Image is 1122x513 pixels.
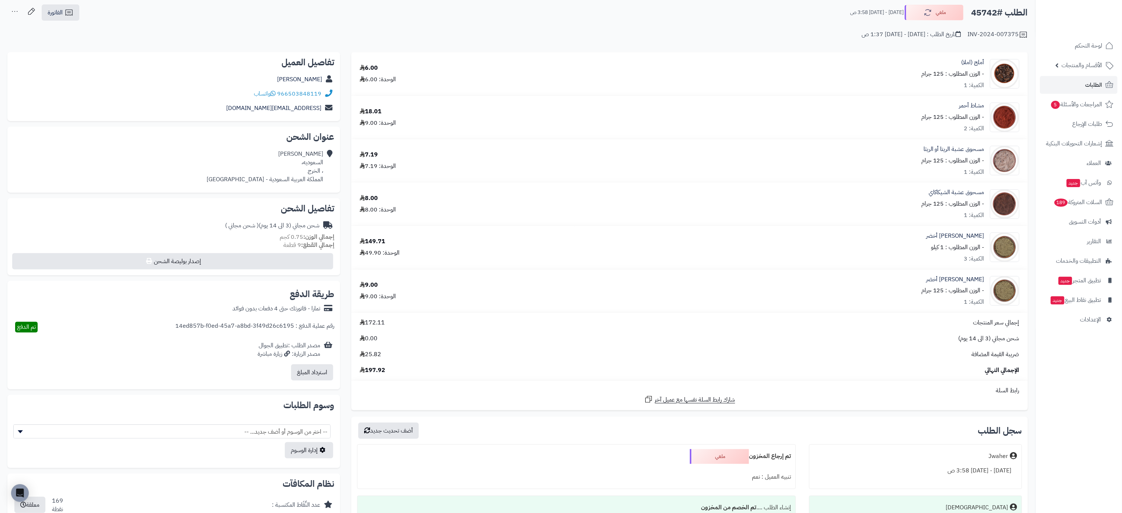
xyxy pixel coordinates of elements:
div: رابط السلة [354,386,1025,395]
span: تم الدفع [17,323,36,331]
span: واتساب [254,89,276,98]
span: الأقسام والمنتجات [1062,60,1102,70]
span: السلات المتروكة [1054,197,1102,207]
a: الإعدادات [1040,311,1118,328]
span: وآتس آب [1066,178,1101,188]
a: المراجعات والأسئلة5 [1040,96,1118,113]
small: 9 قطعة [283,241,334,249]
h2: تفاصيل الشحن [13,204,334,213]
strong: إجمالي الوزن: [303,233,334,241]
div: الكمية: 1 [964,211,984,220]
span: جديد [1067,179,1080,187]
img: 1633580797-Phyllanthus-90x90.jpg [990,59,1019,89]
a: إدارة الوسوم [285,442,333,458]
a: تطبيق المتجرجديد [1040,272,1118,289]
div: [DEMOGRAPHIC_DATA] [946,503,1008,512]
div: مصدر الزيارة: زيارة مباشرة [258,350,320,358]
div: الوحدة: 8.00 [360,206,396,214]
span: إجمالي سعر المنتجات [973,319,1019,327]
a: مسحوق عشبة الشيكاكاي [929,188,984,197]
button: معلقة [14,497,45,513]
div: Jwaher [989,452,1008,461]
h2: وسوم الطلبات [13,401,334,410]
span: الإجمالي النهائي [985,366,1019,375]
a: العملاء [1040,154,1118,172]
a: [EMAIL_ADDRESS][DOMAIN_NAME] [226,104,321,113]
span: شحن مجاني (3 الى 14 يوم) [959,334,1019,343]
small: - الوزن المطلوب : 1 كيلو [931,243,984,252]
div: تنبيه العميل : نعم [362,470,791,484]
h2: نظام المكافآت [13,479,334,488]
b: تم الخصم من المخزون [701,503,756,512]
button: استرداد المبلغ [291,364,333,381]
button: ملغي [905,5,964,20]
span: -- اختر من الوسوم أو أضف جديد... -- [14,425,330,439]
h2: عنوان الشحن [13,132,334,141]
span: لوحة التحكم [1075,41,1102,51]
div: INV-2024-007375 [968,30,1028,39]
div: الوحدة: 6.00 [360,75,396,84]
span: 25.82 [360,350,381,359]
img: 1667661777-Reetha%20Powder-90x90.jpg [990,146,1019,175]
img: 1728018264-Mushat%20Green-90x90.jpg [990,233,1019,262]
span: -- اختر من الوسوم أو أضف جديد... -- [13,424,331,438]
div: ملغي [690,449,749,464]
strong: إجمالي القطع: [301,241,334,249]
span: 189 [1054,199,1068,207]
div: الوحدة: 7.19 [360,162,396,171]
img: logo-2.png [1072,20,1115,35]
button: إصدار بوليصة الشحن [12,253,333,269]
h3: سجل الطلب [978,426,1022,435]
div: تاريخ الطلب : [DATE] - [DATE] 1:37 ص [862,30,961,39]
a: مسحوق عشبة الريتا أو الريثا [924,145,984,154]
span: جديد [1051,296,1064,304]
img: 1662098715-Shikakai%20Powder-90x90.jpg [990,189,1019,219]
div: 18.01 [360,107,382,116]
span: تطبيق المتجر [1058,275,1101,286]
div: الوحدة: 49.90 [360,249,400,257]
img: 1660148305-Mushat%20Red-90x90.jpg [990,103,1019,132]
span: ضريبة القيمة المضافة [972,350,1019,359]
div: عدد النِّقَاط المكتسبة : [272,501,320,509]
a: [PERSON_NAME] أخضر [926,232,984,240]
span: التقارير [1087,236,1101,247]
div: الكمية: 1 [964,81,984,90]
div: تمارا - فاتورتك حتى 4 دفعات بدون فوائد [232,304,320,313]
div: 149.71 [360,237,385,246]
span: الفاتورة [48,8,63,17]
span: 5 [1051,101,1060,109]
img: 1728018264-Mushat%20Green-90x90.jpg [990,276,1019,306]
div: الكمية: 3 [964,255,984,263]
div: الكمية: 1 [964,298,984,306]
div: Open Intercom Messenger [11,484,29,502]
b: تم إرجاع المخزون [749,452,791,461]
a: إشعارات التحويلات البنكية [1040,135,1118,152]
div: [PERSON_NAME] السعوديه، ، الخرج المملكة العربية السعودية - [GEOGRAPHIC_DATA] [207,150,323,183]
a: شارك رابط السلة نفسها مع عميل آخر [644,395,735,404]
a: وآتس آبجديد [1040,174,1118,192]
a: مشاط أحمر [959,101,984,110]
div: رقم عملية الدفع : 14ed857b-f0ed-45a7-a8bd-3f49d26c6195 [175,322,334,333]
a: طلبات الإرجاع [1040,115,1118,133]
div: شحن مجاني (3 الى 14 يوم) [225,221,320,230]
span: المراجعات والأسئلة [1050,99,1102,110]
a: الفاتورة [42,4,79,21]
span: أدوات التسويق [1069,217,1101,227]
span: الإعدادات [1080,314,1101,325]
span: تطبيق نقاط البيع [1050,295,1101,305]
div: مصدر الطلب :تطبيق الجوال [258,341,320,358]
a: لوحة التحكم [1040,37,1118,55]
a: السلات المتروكة189 [1040,193,1118,211]
div: 6.00 [360,64,378,72]
small: 0.75 كجم [280,233,334,241]
h2: الطلب #45742 [971,5,1028,20]
a: [PERSON_NAME] [277,75,322,84]
h2: تفاصيل العميل [13,58,334,67]
a: 966503848119 [277,89,321,98]
span: 0.00 [360,334,377,343]
small: - الوزن المطلوب : 125 جرام [921,113,984,121]
span: طلبات الإرجاع [1073,119,1102,129]
div: الوحدة: 9.00 [360,292,396,301]
span: العملاء [1087,158,1101,168]
div: 8.00 [360,194,378,203]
